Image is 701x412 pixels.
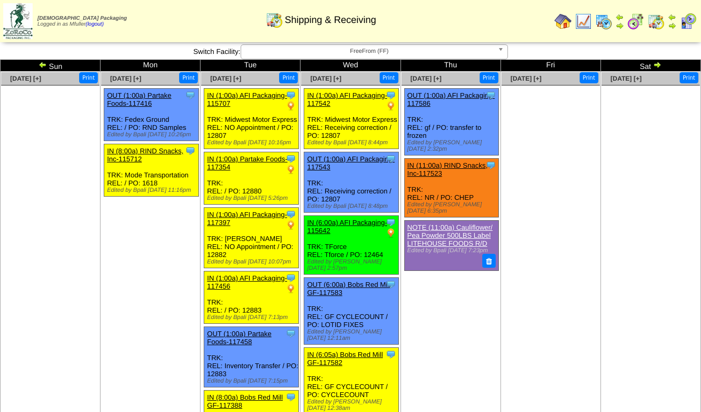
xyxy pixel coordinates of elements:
img: arrowleft.gif [615,13,624,21]
a: OUT (1:00a) Partake Foods-117458 [207,330,271,346]
div: TRK: REL: Inventory Transfer / PO: 12883 [204,327,299,387]
a: [DATE] [+] [210,75,241,82]
a: [DATE] [+] [110,75,141,82]
div: Edited by Bpali [DATE] 8:48pm [307,203,398,209]
img: Tooltip [286,392,296,402]
div: TRK: Midwest Motor Express REL: Receiving correction / PO: 12807 [304,89,399,149]
img: home.gif [554,13,572,30]
div: Edited by Bpali [DATE] 7:15pm [207,378,298,384]
div: Edited by Bpali [DATE] 10:16pm [207,139,298,146]
a: [DATE] [+] [310,75,341,82]
td: Fri [500,60,600,72]
div: TRK: Fedex Ground REL: / PO: RND Samples [104,89,199,141]
img: Tooltip [185,90,196,100]
img: Tooltip [286,90,296,100]
div: Edited by Bpali [DATE] 7:13pm [207,314,298,321]
img: arrowright.gif [668,21,676,30]
a: IN (6:00a) AFI Packaging-115642 [307,219,387,235]
a: (logout) [86,21,104,27]
div: Edited by Bpali [DATE] 11:16pm [107,187,198,193]
a: OUT (1:00a) AFI Packaging-117543 [307,155,395,171]
img: Tooltip [286,153,296,164]
img: PO [286,164,296,175]
img: Tooltip [286,209,296,220]
img: Tooltip [286,328,296,339]
img: Tooltip [386,217,396,228]
img: Tooltip [386,349,396,360]
img: PO [386,228,396,238]
button: Print [580,72,598,83]
img: calendarcustomer.gif [680,13,697,30]
div: TRK: REL: gf / PO: transfer to frozen [404,89,499,156]
div: TRK: REL: / PO: 12880 [204,152,299,205]
div: Edited by Bpali [DATE] 8:44pm [307,139,398,146]
div: TRK: [PERSON_NAME] REL: NO Appointment / PO: 12882 [204,208,299,268]
td: Thu [400,60,500,72]
a: IN (6:05a) Bobs Red Mill GF-117582 [307,351,383,367]
button: Print [680,72,698,83]
a: NOTE (11:00a) Cauliflower/ Pea Powder 500LBS Label LITEHOUSE FOODS R/D [407,223,493,247]
a: OUT (1:00a) Partake Foods-117416 [107,91,171,107]
button: Delete Note [482,254,496,268]
img: Tooltip [386,279,396,290]
button: Print [279,72,298,83]
img: PO [386,100,396,111]
a: [DATE] [+] [611,75,642,82]
div: Edited by [PERSON_NAME] [DATE] 2:57pm [307,259,398,271]
button: Print [380,72,398,83]
div: TRK: Midwest Motor Express REL: NO Appointment / PO: 12807 [204,89,299,149]
a: IN (8:00a) Bobs Red Mill GF-117388 [207,393,283,409]
img: line_graph.gif [575,13,592,30]
a: IN (1:00a) AFI Packaging-117397 [207,211,287,227]
span: Logged in as Mfuller [37,15,127,27]
a: [DATE] [+] [511,75,542,82]
td: Sun [1,60,101,72]
img: calendarblend.gif [627,13,644,30]
span: Shipping & Receiving [284,14,376,26]
img: zoroco-logo-small.webp [3,3,33,39]
a: IN (1:00a) AFI Packaging-117542 [307,91,387,107]
a: IN (11:00a) RIND Snacks, Inc-117523 [407,161,488,177]
img: arrowleft.gif [38,60,47,69]
div: Edited by Bpali [DATE] 5:26pm [207,195,298,201]
div: Edited by Bpali [DATE] 10:07pm [207,259,298,265]
img: PO [286,220,296,230]
img: calendarinout.gif [648,13,665,30]
img: Tooltip [386,153,396,164]
a: IN (1:00a) AFI Packaging-117456 [207,274,287,290]
img: Tooltip [386,90,396,100]
div: TRK: REL: GF CYCLECOUNT / PO: LOTID FIXES [304,278,399,345]
div: TRK: TForce REL: Tforce / PO: 12464 [304,216,399,275]
div: TRK: Mode Transportation REL: / PO: 1618 [104,144,199,197]
a: [DATE] [+] [10,75,41,82]
img: arrowleft.gif [668,13,676,21]
div: Edited by [PERSON_NAME] [DATE] 12:11am [307,329,398,341]
a: IN (1:00a) Partake Foods-117354 [207,155,287,171]
td: Sat [600,60,700,72]
div: Edited by [PERSON_NAME] [DATE] 2:32pm [407,139,499,152]
div: TRK: REL: NR / PO: CHEP [404,159,499,217]
div: Edited by [PERSON_NAME] [DATE] 12:38am [307,399,398,411]
td: Wed [301,60,400,72]
button: Print [179,72,198,83]
img: PO [286,283,296,294]
button: Print [480,72,498,83]
div: TRK: REL: / PO: 12883 [204,271,299,324]
div: Edited by Bpali [DATE] 7:23pm [407,247,495,254]
img: Tooltip [185,145,196,156]
a: IN (8:00a) RIND Snacks, Inc-115712 [107,147,183,163]
img: calendarinout.gif [266,11,283,28]
img: arrowright.gif [615,21,624,30]
img: PO [286,100,296,111]
div: Edited by [PERSON_NAME] [DATE] 6:35pm [407,201,499,214]
img: arrowright.gif [653,60,661,69]
span: [DEMOGRAPHIC_DATA] Packaging [37,15,127,21]
span: [DATE] [+] [411,75,442,82]
td: Tue [201,60,301,72]
button: Print [79,72,98,83]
